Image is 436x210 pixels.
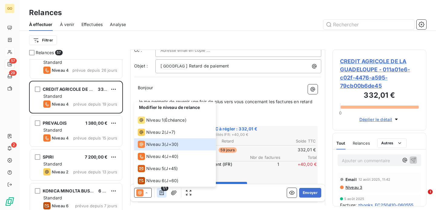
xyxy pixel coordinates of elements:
button: Filtrer [29,35,57,45]
div: ( [138,116,187,124]
span: ] Retard de paiement [186,63,229,68]
th: Solde TTC [258,138,316,144]
span: Niveau 4 [52,136,69,140]
span: [ [160,63,162,68]
span: J+60 ) [166,178,178,184]
img: Logo LeanPay [5,197,15,206]
span: 29 [9,70,17,76]
span: Total TTC à régler : 332,01 € [139,126,317,132]
span: Déplier le détail [359,116,392,123]
span: Facture : [340,202,357,208]
span: 59 jours [219,147,236,153]
span: À venir [60,21,74,28]
span: Niveau 4 [146,153,164,159]
input: Adresse email en copie ... [160,46,226,55]
span: zbooks_FC250410-060555-019593 [358,202,419,208]
span: Échéance ) [165,117,186,123]
span: SPIRI [43,154,54,159]
span: J+40 ) [166,153,178,159]
span: prévue depuis 7 jours [75,203,117,208]
span: 0 [339,110,342,115]
span: Standard [43,60,62,65]
div: ( [138,165,178,172]
span: + 40,00 € [280,161,317,173]
span: J+45 ) [166,166,178,172]
button: Déplier le détail [358,116,401,123]
span: Modifier le niveau de relance [139,105,200,110]
span: Niveau 3 [345,185,362,190]
div: GO [5,4,15,13]
iframe: Intercom live chat [415,189,430,204]
span: Tout [336,141,345,146]
span: Niveau 2 [146,129,164,135]
span: À effectuer [29,21,53,28]
h3: Relances [29,7,62,18]
span: 7 200,00 € [85,154,108,159]
span: 12 août 2025, 11:42 [358,178,391,181]
span: Niveau 6 [146,178,164,184]
span: Niveau 2 [52,169,68,174]
span: Total [280,155,317,160]
span: KONICA MINOLTA BUSINESS SOLUTION [GEOGRAPHIC_DATA] [43,188,172,193]
span: J+30 ) [166,141,178,147]
span: PREVALOIS [43,120,67,126]
th: Retard [198,138,257,144]
div: ( [138,141,178,148]
span: Objet : [134,63,148,68]
span: Niveau 4 [52,68,69,73]
span: Standard [43,161,62,166]
div: ( [138,153,178,160]
div: ( [138,177,178,184]
span: 1 [428,189,433,194]
span: Standard [43,195,62,200]
span: 5 août 2025 [344,197,365,201]
span: Analyse [110,21,126,28]
span: Pénalités IFR : + 40,00 € [139,132,317,137]
span: Niveau 6 [52,203,68,208]
label: Cc : [134,47,155,53]
button: Autres [377,138,407,148]
span: 332,01 € [98,87,116,92]
span: 2 [11,142,17,148]
span: Niveau 4 [52,102,69,107]
span: Niveau 3 [146,141,164,147]
span: Standard [43,94,62,99]
span: Je me permets de revenir une fois de plus vers vous concernant les factures en retard de paiement. [138,99,314,111]
span: GOODFLAG [162,63,186,70]
span: 1 [243,161,279,173]
span: prévue depuis 15 jours [73,136,117,140]
span: Niveau 1 [146,117,163,123]
button: Envoyer [299,188,321,198]
span: Relances [36,50,54,56]
td: 332,01 € [258,146,316,153]
span: CREDIT AGRICOLE DE LA [GEOGRAPHIC_DATA] [43,87,140,92]
span: Email [345,177,357,182]
span: Nbr de factures [244,155,280,160]
span: prévue depuis 19 jours [73,102,117,107]
span: Effectuées [81,21,103,28]
span: J+7 ) [166,129,175,135]
span: CREDIT AGRICOLE DE LA GUADELOUPE - 011a01e6-c02f-4476-a595-79cb00b6de45 [340,57,419,90]
input: Rechercher [323,20,414,29]
span: Bonjour [138,85,153,90]
span: 6 732,00 € [98,188,121,193]
span: prévue depuis 26 jours [72,68,117,73]
span: prévue depuis 13 jours [73,169,117,174]
span: Relances [353,141,370,146]
span: Standard [43,127,62,133]
div: ( [138,129,175,136]
span: 57 [9,58,17,64]
span: 1 380,00 € [85,120,108,126]
div: grid [29,59,123,210]
span: 57 [55,50,62,55]
h3: 332,01 € [340,90,419,102]
span: Niveau 5 [146,166,164,172]
span: 1/1 [161,185,168,191]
